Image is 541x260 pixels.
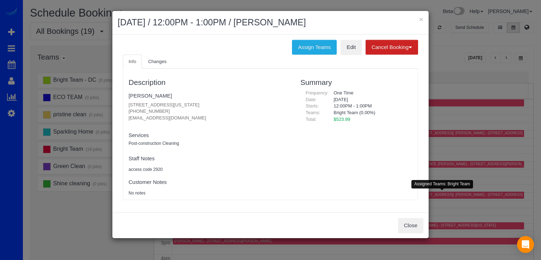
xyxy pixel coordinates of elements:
h4: Staff Notes [129,156,290,162]
h5: Post-construction Cleaning [129,141,290,146]
span: $523.99 [334,117,350,122]
h4: Services [129,132,290,138]
div: Assigned Teams: Bright Team [411,180,473,188]
button: Assign Teams [292,40,337,55]
div: Open Intercom Messenger [517,236,534,253]
span: Info [129,59,136,64]
h2: [DATE] / 12:00PM - 1:00PM / [PERSON_NAME] [118,16,423,29]
span: Starts: [306,103,319,109]
a: Info [123,55,142,69]
div: 12:00PM - 1:00PM [328,103,412,110]
h4: Customer Notes [129,179,290,185]
button: × [419,16,423,23]
button: Cancel Booking [366,40,418,55]
pre: No notes [129,190,290,196]
pre: access code 2920 [129,167,290,173]
a: [PERSON_NAME] [129,93,172,99]
span: Changes [148,59,167,64]
h3: Description [129,78,290,86]
button: Close [398,218,423,233]
li: Bright Team (0.00%) [334,110,407,116]
span: Frequency: [306,90,329,95]
span: Total: [306,117,317,122]
p: [STREET_ADDRESS][US_STATE] [PHONE_NUMBER] [EMAIL_ADDRESS][DOMAIN_NAME] [129,102,290,122]
span: Teams: [306,110,321,115]
a: Changes [143,55,172,69]
span: Date: [306,97,317,102]
h3: Summary [300,78,412,86]
div: One Time [328,90,412,97]
div: [DATE] [328,97,412,103]
a: Edit [341,40,362,55]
